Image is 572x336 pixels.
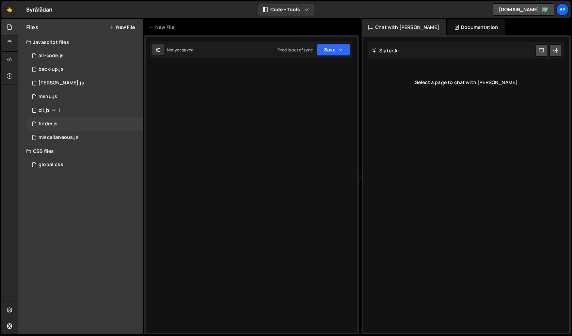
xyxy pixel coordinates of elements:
[317,44,350,56] button: Save
[26,76,143,90] div: 10338/45273.js
[38,162,63,168] div: global.css
[148,24,177,31] div: New File
[38,107,50,113] div: cli.js
[38,121,58,127] div: finder.js
[26,49,143,63] div: 10338/35579.js
[59,108,61,113] span: 1
[26,63,143,76] div: 10338/45267.js
[18,35,143,49] div: Javascript files
[26,131,143,144] div: 10338/45237.js
[556,3,569,16] a: By
[493,3,554,16] a: [DOMAIN_NAME]
[447,19,505,35] div: Documentation
[26,23,38,31] h2: Files
[38,53,64,59] div: all-code.js
[38,94,57,100] div: menu.js
[26,90,143,103] div: 10338/45238.js
[277,47,313,53] div: Prod is out of sync
[368,69,564,96] div: Select a page to chat with [PERSON_NAME]
[26,117,143,131] div: 10338/24973.js
[26,103,143,117] div: 10338/23371.js
[18,144,143,158] div: CSS files
[257,3,315,16] button: Code + Tools
[26,158,143,172] div: 10338/24192.css
[38,134,79,141] div: miscellaneous.js
[38,80,84,86] div: [PERSON_NAME].js
[32,122,36,127] span: 1
[109,25,135,30] button: New File
[362,19,446,35] div: Chat with [PERSON_NAME]
[1,1,18,18] a: 🤙
[372,47,399,54] h2: Slater AI
[167,47,193,53] div: Not yet saved
[26,5,52,14] div: Byrålådan
[38,66,64,73] div: back-up.js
